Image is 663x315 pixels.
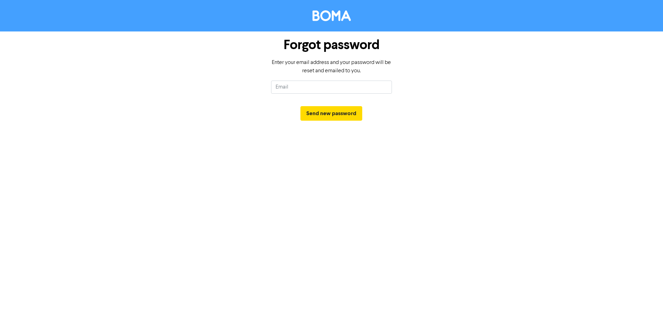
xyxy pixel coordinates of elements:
p: Enter your email address and your password will be reset and emailed to you. [271,58,392,75]
iframe: Chat Widget [628,282,663,315]
img: BOMA Logo [313,10,351,21]
input: Email [271,81,392,94]
h1: Forgot password [271,37,392,53]
button: Send new password [300,106,362,121]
